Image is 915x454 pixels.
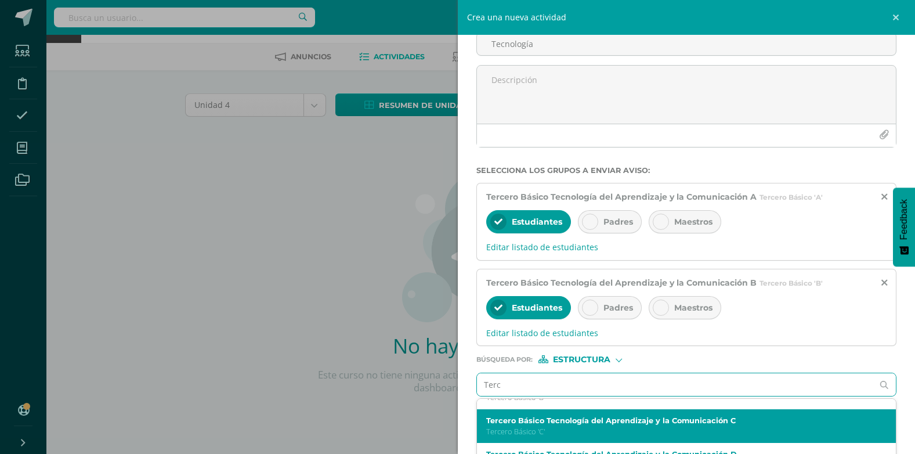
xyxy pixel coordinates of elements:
[674,302,713,313] span: Maestros
[476,166,897,175] label: Selecciona los grupos a enviar aviso :
[486,192,757,202] span: Tercero Básico Tecnología del Aprendizaje y la Comunicación A
[538,355,625,363] div: [object Object]
[486,427,869,437] p: Tercero Básico 'C'
[477,373,873,396] input: Ej. Primero primaria
[512,302,562,313] span: Estudiantes
[486,327,887,338] span: Editar listado de estudiantes
[476,356,533,363] span: Búsqueda por :
[760,279,823,287] span: Tercero Básico 'B'
[893,188,915,266] button: Feedback - Mostrar encuesta
[899,199,909,240] span: Feedback
[512,217,562,227] span: Estudiantes
[486,416,869,425] label: Tercero Básico Tecnología del Aprendizaje y la Comunicación C
[553,356,610,363] span: Estructura
[603,217,633,227] span: Padres
[486,278,757,288] span: Tercero Básico Tecnología del Aprendizaje y la Comunicación B
[486,242,887,253] span: Editar listado de estudiantes
[603,302,633,313] span: Padres
[760,193,823,201] span: Tercero Básico 'A'
[477,33,896,55] input: Titulo
[674,217,713,227] span: Maestros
